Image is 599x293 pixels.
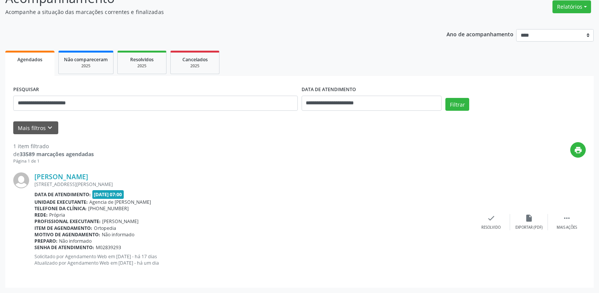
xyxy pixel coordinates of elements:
b: Rede: [34,212,48,218]
div: Mais ações [557,225,577,230]
b: Data de atendimento: [34,191,91,198]
span: Não informado [59,238,92,244]
div: 2025 [176,63,214,69]
span: Não compareceram [64,56,108,63]
strong: 33589 marcações agendadas [20,150,94,158]
p: Ano de acompanhamento [447,29,513,39]
div: Exportar (PDF) [515,225,543,230]
div: de [13,150,94,158]
button: print [570,142,586,158]
button: Filtrar [445,98,469,111]
span: Ortopedia [94,225,116,231]
span: Resolvidos [130,56,154,63]
a: [PERSON_NAME] [34,172,88,181]
b: Telefone da clínica: [34,205,87,212]
div: [STREET_ADDRESS][PERSON_NAME] [34,181,472,188]
p: Acompanhe a situação das marcações correntes e finalizadas [5,8,417,16]
b: Motivo de agendamento: [34,231,100,238]
span: Própria [49,212,65,218]
div: 2025 [123,63,161,69]
b: Item de agendamento: [34,225,92,231]
i:  [563,214,571,222]
button: Mais filtroskeyboard_arrow_down [13,121,58,135]
p: Solicitado por Agendamento Web em [DATE] - há 17 dias Atualizado por Agendamento Web em [DATE] - ... [34,253,472,266]
i: check [487,214,495,222]
span: [PHONE_NUMBER] [88,205,129,212]
i: print [574,146,582,154]
b: Unidade executante: [34,199,88,205]
label: PESQUISAR [13,84,39,96]
img: img [13,172,29,188]
span: Agencia de [PERSON_NAME] [89,199,151,205]
span: M02839293 [96,244,121,251]
span: Agendados [17,56,42,63]
span: [PERSON_NAME] [102,218,138,225]
span: [DATE] 07:00 [92,190,124,199]
div: Resolvido [481,225,501,230]
span: Não informado [102,231,134,238]
div: 1 item filtrado [13,142,94,150]
b: Profissional executante: [34,218,101,225]
i: keyboard_arrow_down [46,124,54,132]
b: Preparo: [34,238,58,244]
span: Cancelados [182,56,208,63]
button: Relatórios [552,0,591,13]
i: insert_drive_file [525,214,533,222]
label: DATA DE ATENDIMENTO [302,84,356,96]
div: 2025 [64,63,108,69]
b: Senha de atendimento: [34,244,94,251]
div: Página 1 de 1 [13,158,94,164]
